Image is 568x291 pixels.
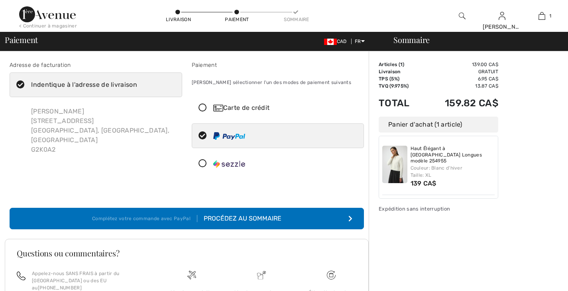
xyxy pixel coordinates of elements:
td: Gratuit [423,68,498,75]
img: recherche [459,11,466,21]
div: [PERSON_NAME] [STREET_ADDRESS] [GEOGRAPHIC_DATA], [GEOGRAPHIC_DATA], [GEOGRAPHIC_DATA] G2K0A2 [25,100,182,161]
img: Canadian Dollar [324,39,337,45]
div: < Continuer à magasiner [19,22,77,29]
span: 139 CA$ [411,180,436,187]
div: [PERSON_NAME] sélectionner l'un des modes de paiement suivants [192,72,364,92]
img: Livraison promise sans frais de dédouanement surprise&nbsp;! [257,271,266,279]
div: Sommaire [284,16,308,23]
div: Carte de crédit [213,103,358,113]
div: Panier d'achat (1 article) [379,117,498,133]
img: Livraison gratuite dès 99$ [327,271,336,279]
span: 1 [549,12,551,20]
div: Adresse de facturation [10,61,182,69]
div: Paiement [225,16,249,23]
td: Articles ( ) [379,61,423,68]
div: [PERSON_NAME] [483,23,522,31]
div: Complétez votre commande avec PayPal [92,215,197,222]
img: Livraison gratuite dès 99$ [187,271,196,279]
td: TVQ (9.975%) [379,82,423,90]
img: call [17,271,26,280]
a: 1 [522,11,561,21]
td: 6.95 CA$ [423,75,498,82]
td: Total [379,90,423,117]
img: Sezzle [213,160,245,168]
span: CAD [324,39,350,44]
div: Indentique à l'adresse de livraison [31,80,137,90]
a: Se connecter [499,12,505,20]
h3: Questions ou commentaires? [17,249,357,257]
div: Procédez au sommaire [197,214,281,223]
img: Carte de crédit [213,105,223,111]
td: 159.82 CA$ [423,90,498,117]
span: Paiement [5,36,38,44]
td: TPS (5%) [379,75,423,82]
a: Haut Élégant à [GEOGRAPHIC_DATA] Longues modèle 254955 [411,146,495,164]
span: FR [355,39,365,44]
div: Livraison [166,16,190,23]
td: 13.87 CA$ [423,82,498,90]
button: Complétez votre commande avec PayPal Procédez au sommaire [10,208,364,229]
div: Expédition sans interruption [379,205,498,213]
td: 139.00 CA$ [423,61,498,68]
img: 1ère Avenue [19,6,76,22]
img: PayPal [213,132,245,140]
img: Haut Élégant à Manches Longues modèle 254955 [382,146,407,183]
img: Mes infos [499,11,505,21]
span: 1 [400,62,403,67]
img: Mon panier [539,11,545,21]
a: [PHONE_NUMBER] [38,285,82,291]
div: Sommaire [384,36,563,44]
div: Paiement [192,61,364,69]
div: Couleur: Blanc d'hiver Taille: XL [411,164,495,179]
td: Livraison [379,68,423,75]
